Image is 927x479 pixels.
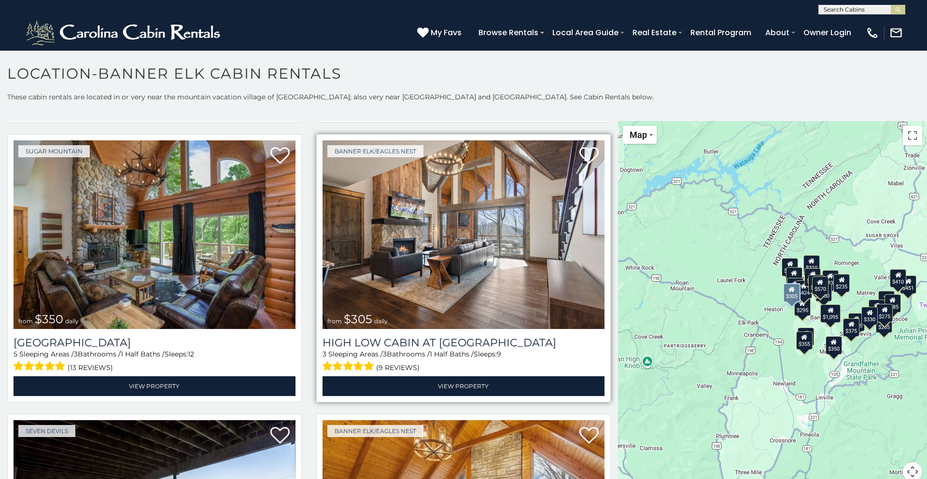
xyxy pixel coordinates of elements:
[878,290,895,309] div: $400
[815,283,832,301] div: $300
[803,255,820,273] div: $310
[630,130,647,140] span: Map
[876,303,893,322] div: $275
[323,140,604,329] img: High Low Cabin at Eagles Nest
[18,145,90,157] a: Sugar Mountain
[14,350,17,358] span: 5
[861,307,878,325] div: $330
[188,350,194,358] span: 12
[14,140,295,329] img: Grouse Moor Lodge
[890,269,906,287] div: $410
[417,27,464,39] a: My Favs
[121,350,165,358] span: 1 Half Baths /
[889,26,903,40] img: mail-regular-white.png
[866,26,879,40] img: phone-regular-white.png
[327,145,423,157] a: Banner Elk/Eagles Nest
[796,331,813,349] div: $355
[786,267,802,286] div: $290
[822,270,839,288] div: $430
[548,24,623,41] a: Local Area Guide
[820,304,841,323] div: $1,095
[14,140,295,329] a: Grouse Moor Lodge from $350 daily
[579,426,599,446] a: Add to favorites
[804,268,821,286] div: $535
[327,425,423,437] a: Banner Elk/Eagles Nest
[623,126,657,144] button: Change map style
[497,350,501,358] span: 9
[628,24,681,41] a: Real Estate
[374,317,388,325] span: daily
[794,298,811,316] div: $295
[14,376,295,396] a: View Property
[14,349,295,374] div: Sleeping Areas / Bathrooms / Sleeps:
[686,24,756,41] a: Rental Program
[323,336,604,349] h3: High Low Cabin at Eagles Nest
[65,317,79,325] span: daily
[783,283,800,302] div: $305
[74,350,78,358] span: 3
[799,24,856,41] a: Owner Login
[782,258,798,276] div: $720
[812,276,829,294] div: $570
[376,361,420,374] span: (9 reviews)
[18,425,75,437] a: Seven Devils
[383,350,387,358] span: 3
[323,336,604,349] a: High Low Cabin at [GEOGRAPHIC_DATA]
[270,146,290,166] a: Add to favorites
[903,126,922,145] button: Toggle fullscreen view
[787,278,803,296] div: $650
[270,426,290,446] a: Add to favorites
[323,350,326,358] span: 3
[430,350,474,358] span: 1 Half Baths /
[431,27,462,39] span: My Favs
[876,315,892,333] div: $265
[344,312,372,326] span: $305
[14,336,295,349] h3: Grouse Moor Lodge
[327,317,342,325] span: from
[843,318,859,337] div: $375
[323,376,604,396] a: View Property
[323,140,604,329] a: High Low Cabin at Eagles Nest from $305 daily
[808,275,825,293] div: $460
[68,361,113,374] span: (13 reviews)
[323,349,604,374] div: Sleeping Areas / Bathrooms / Sleeps:
[474,24,543,41] a: Browse Rentals
[796,280,812,299] div: $424
[35,312,63,326] span: $350
[826,336,842,355] div: $350
[848,313,865,331] div: $305
[798,328,814,346] div: $225
[900,275,916,293] div: $451
[579,146,599,166] a: Add to favorites
[14,336,295,349] a: [GEOGRAPHIC_DATA]
[24,18,225,47] img: White-1-2.png
[869,299,885,317] div: $400
[18,317,33,325] span: from
[885,294,901,312] div: $485
[760,24,794,41] a: About
[833,274,850,292] div: $235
